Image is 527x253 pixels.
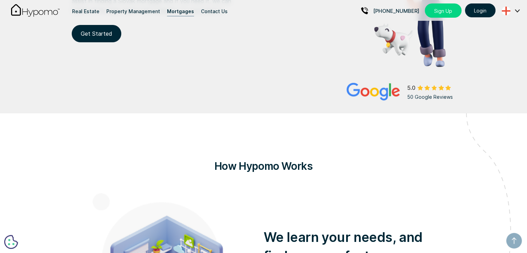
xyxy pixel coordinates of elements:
div: Mortgages [167,7,194,16]
div: Real Estate [72,7,99,16]
button: Cookie-voorkeuren [4,235,18,249]
a: Login [465,3,495,17]
div: Property Management [106,7,160,16]
h2: How Hypomo Works [93,155,435,177]
div: 50 Google Reviews [407,92,461,102]
a: [PHONE_NUMBER] [361,2,419,19]
a: Get Started [72,25,121,42]
a: 50 Google Reviews [346,83,461,102]
p: [PHONE_NUMBER] [373,6,419,16]
div: Contact Us [201,7,228,16]
a: Sign Up [425,3,462,18]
